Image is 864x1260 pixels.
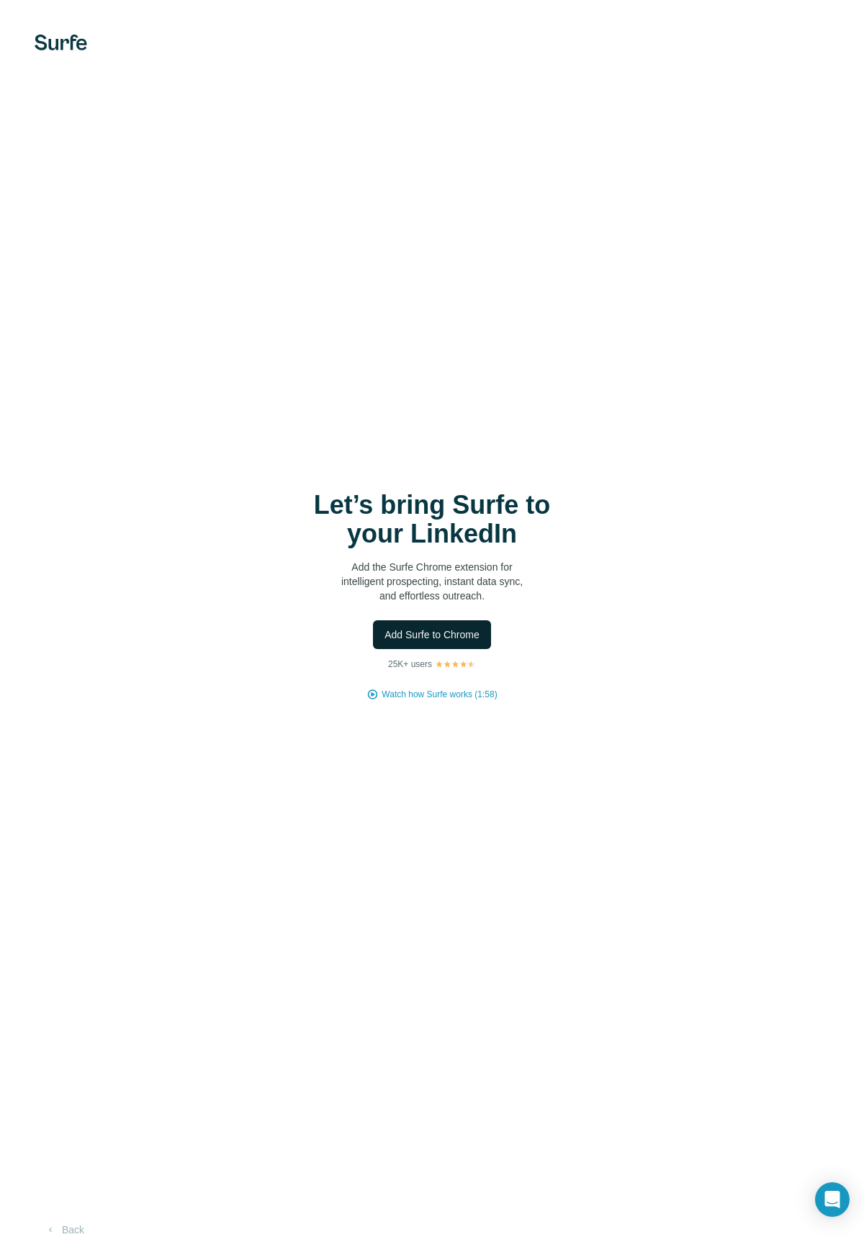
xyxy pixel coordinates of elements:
div: Open Intercom Messenger [815,1182,850,1217]
span: Add Surfe to Chrome [384,627,480,642]
p: Add the Surfe Chrome extension for intelligent prospecting, instant data sync, and effortless out... [288,560,576,603]
button: Add Surfe to Chrome [373,620,491,649]
p: 25K+ users [388,658,432,671]
button: Back [35,1217,94,1243]
h1: Let’s bring Surfe to your LinkedIn [288,491,576,548]
img: Surfe's logo [35,35,87,50]
img: Rating Stars [435,660,476,668]
button: Watch how Surfe works (1:58) [382,688,497,701]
